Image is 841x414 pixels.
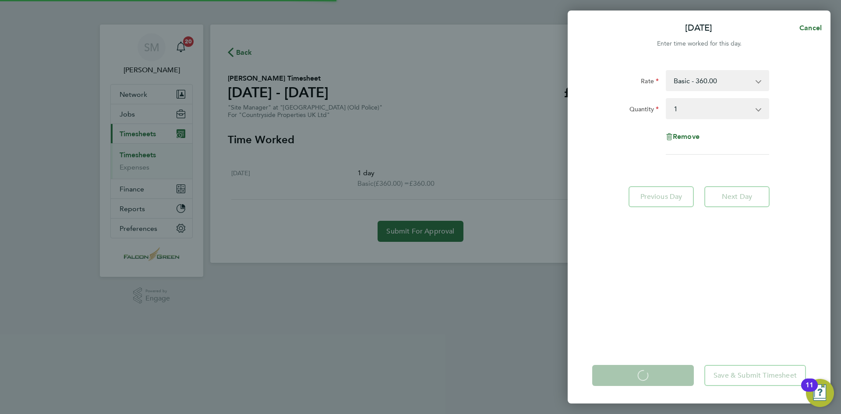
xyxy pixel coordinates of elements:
[797,24,822,32] span: Cancel
[685,22,712,34] p: [DATE]
[629,105,659,116] label: Quantity
[806,379,834,407] button: Open Resource Center, 11 new notifications
[641,77,659,88] label: Rate
[785,19,830,37] button: Cancel
[806,385,813,396] div: 11
[673,132,700,141] span: Remove
[568,39,830,49] div: Enter time worked for this day.
[666,133,700,140] button: Remove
